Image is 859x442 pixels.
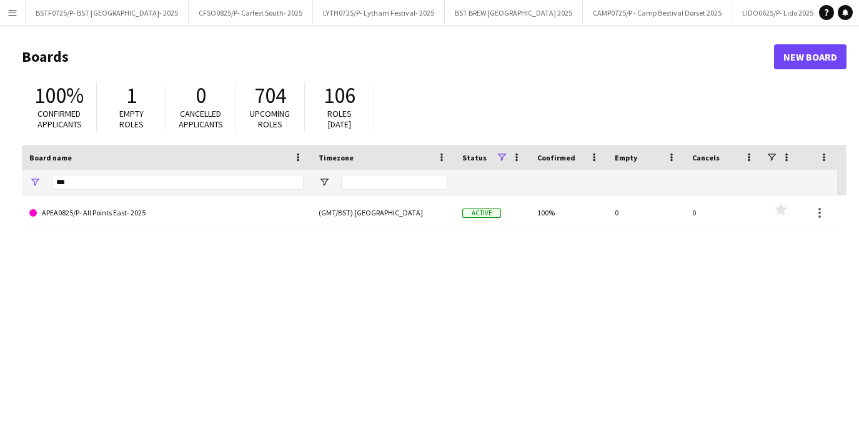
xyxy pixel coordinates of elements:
div: 0 [607,195,685,230]
span: 106 [324,82,355,109]
span: Empty [615,153,637,162]
span: Confirmed applicants [37,108,82,130]
span: Empty roles [119,108,144,130]
span: Roles [DATE] [327,108,352,130]
span: Cancels [692,153,720,162]
button: Open Filter Menu [319,177,330,188]
div: 0 [685,195,762,230]
button: CFSO0825/P- Carfest South- 2025 [189,1,313,25]
span: 100% [34,82,84,109]
button: BST BREW [GEOGRAPHIC_DATA] 2025 [445,1,583,25]
button: BSTF0725/P- BST [GEOGRAPHIC_DATA]- 2025 [26,1,189,25]
input: Timezone Filter Input [341,175,447,190]
button: Open Filter Menu [29,177,41,188]
div: 100% [530,195,607,230]
span: 704 [254,82,286,109]
span: Status [462,153,487,162]
a: New Board [774,44,847,69]
a: APEA0825/P- All Points East- 2025 [29,195,304,230]
h1: Boards [22,47,774,66]
div: (GMT/BST) [GEOGRAPHIC_DATA] [311,195,455,230]
input: Board name Filter Input [52,175,304,190]
button: LIDO0625/P- Lido 2025 [732,1,824,25]
button: CAMP0725/P - Camp Bestival Dorset 2025 [583,1,732,25]
span: Confirmed [537,153,575,162]
span: Cancelled applicants [179,108,223,130]
span: Upcoming roles [250,108,290,130]
span: Board name [29,153,72,162]
span: Timezone [319,153,354,162]
button: LYTH0725/P- Lytham Festival- 2025 [313,1,445,25]
span: Active [462,209,501,218]
span: 0 [196,82,206,109]
span: 1 [126,82,137,109]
